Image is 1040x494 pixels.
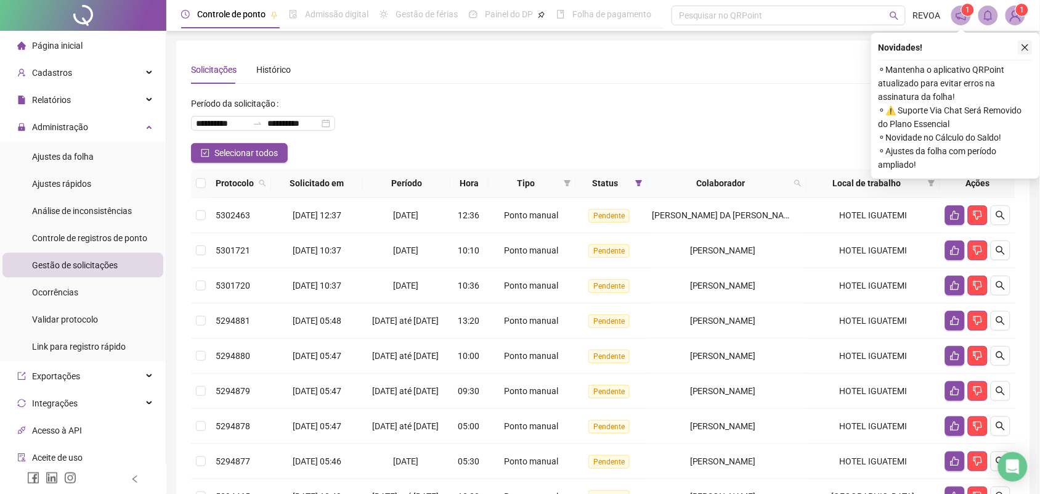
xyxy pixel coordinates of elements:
span: user-add [17,68,26,77]
span: ⚬ Mantenha o aplicativo QRPoint atualizado para evitar erros na assinatura da folha! [879,63,1033,104]
span: [DATE] 05:47 [293,351,341,361]
span: REVOA [913,9,941,22]
span: to [253,118,262,128]
span: dashboard [469,10,477,19]
div: Open Intercom Messenger [998,452,1028,482]
span: Pendente [588,350,630,363]
span: 10:36 [458,281,479,290]
span: Painel do DP [485,9,533,19]
span: like [950,245,960,255]
span: filter [925,174,938,192]
span: like [950,210,960,220]
span: Análise de inconsistências [32,206,132,216]
span: Aceite de uso [32,453,83,463]
span: book [556,10,565,19]
span: Pendente [588,315,630,328]
span: [PERSON_NAME] [690,456,756,466]
span: 5302463 [216,210,250,220]
span: ⚬ Novidade no Cálculo do Saldo! [879,131,1033,144]
span: Ajustes rápidos [32,179,91,189]
span: dislike [973,245,983,255]
span: filter [928,179,935,187]
span: [DATE] 12:37 [293,210,341,220]
span: ⚬ Ajustes da folha com período ampliado! [879,144,1033,171]
div: Ações [945,176,1010,190]
span: pushpin [538,11,545,19]
span: search [259,179,266,187]
span: [PERSON_NAME] [690,245,756,255]
span: Admissão digital [305,9,368,19]
span: [PERSON_NAME] [690,386,756,396]
span: 1 [966,6,970,14]
span: Ponto manual [504,316,558,326]
span: 12:36 [458,210,479,220]
span: Ponto manual [504,351,558,361]
span: Ponto manual [504,245,558,255]
span: filter [561,174,574,192]
span: 05:00 [458,421,479,431]
span: [DATE] 05:47 [293,421,341,431]
span: [DATE] [393,210,418,220]
span: Protocolo [216,176,254,190]
span: search [996,316,1005,326]
td: HOTEL IGUATEMI [806,303,940,339]
th: Solicitado em [271,169,363,198]
span: 13:20 [458,316,479,326]
span: [DATE] [393,456,418,466]
span: sync [17,399,26,408]
span: Folha de pagamento [572,9,651,19]
span: dislike [973,316,983,326]
span: [DATE] até [DATE] [373,316,439,326]
img: 54687 [1006,6,1025,25]
span: Ponto manual [504,210,558,220]
span: filter [564,179,571,187]
span: Ajustes da folha [32,152,94,162]
span: like [950,351,960,361]
span: Pendente [588,420,630,434]
span: 09:30 [458,386,479,396]
span: Pendente [588,455,630,469]
span: 5294880 [216,351,250,361]
th: Período [363,169,450,198]
span: [DATE] [393,245,418,255]
span: Tipo [494,176,559,190]
span: [DATE] até [DATE] [373,351,439,361]
span: Controle de ponto [197,9,266,19]
span: 10:10 [458,245,479,255]
span: dislike [973,421,983,431]
span: audit [17,453,26,462]
span: Página inicial [32,41,83,51]
span: [DATE] [393,281,418,290]
span: search [996,281,1005,290]
span: Relatórios [32,95,71,105]
span: dislike [973,351,983,361]
span: Selecionar todos [214,146,278,160]
span: 5294879 [216,386,250,396]
span: Gestão de solicitações [32,260,118,270]
span: dislike [973,281,983,290]
span: Integrações [32,398,78,408]
span: dislike [973,210,983,220]
span: [PERSON_NAME] [690,421,756,431]
span: swap-right [253,118,262,128]
span: Link para registro rápido [32,342,126,352]
span: close [1021,43,1030,52]
span: [DATE] 10:37 [293,281,341,290]
span: [PERSON_NAME] [690,351,756,361]
span: search [890,11,899,20]
span: Ponto manual [504,456,558,466]
td: HOTEL IGUATEMI [806,268,940,303]
span: clock-circle [181,10,190,19]
span: Ponto manual [504,386,558,396]
span: [PERSON_NAME] [690,281,756,290]
span: Novidades ! [879,41,923,54]
span: sun [380,10,388,19]
span: Pendente [588,244,630,258]
span: 5294881 [216,316,250,326]
span: Local de trabalho [811,176,923,190]
td: HOTEL IGUATEMI [806,233,940,268]
td: HOTEL IGUATEMI [806,409,940,444]
span: bell [983,10,994,21]
span: 05:30 [458,456,479,466]
span: filter [635,179,643,187]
